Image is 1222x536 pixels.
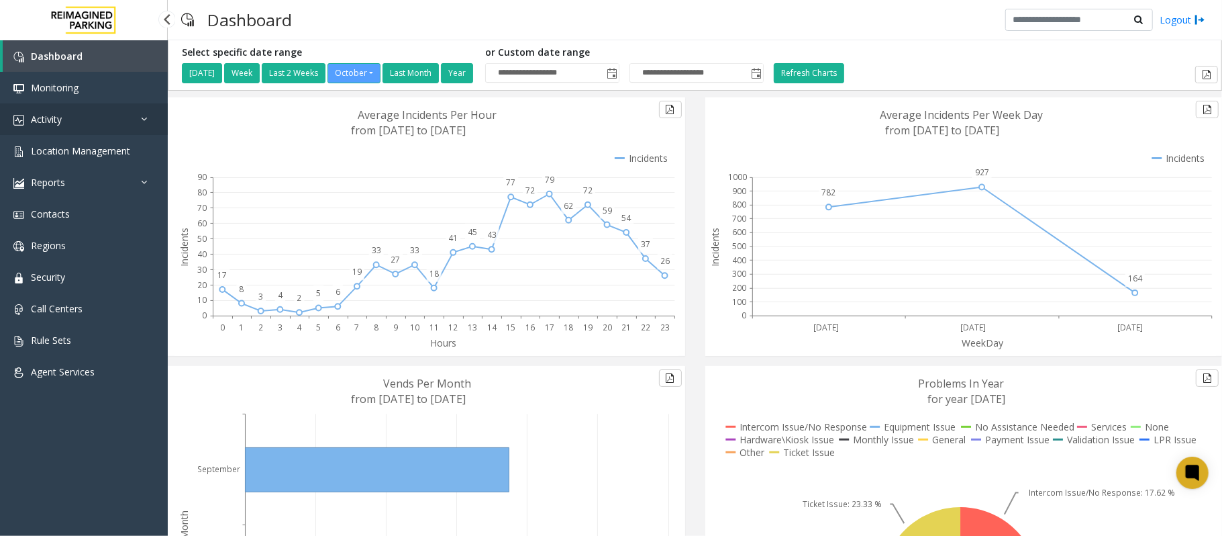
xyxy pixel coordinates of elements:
[410,244,419,256] text: 33
[468,226,477,238] text: 45
[197,295,207,306] text: 10
[1029,487,1175,498] text: Intercom Issue/No Response: 17.62 %
[732,185,746,197] text: 900
[621,212,631,224] text: 54
[880,107,1043,122] text: Average Incidents Per Week Day
[240,322,244,333] text: 1
[885,123,1000,138] text: from [DATE] to [DATE]
[13,115,24,126] img: 'icon'
[545,322,554,333] text: 17
[351,392,466,406] text: from [DATE] to [DATE]
[525,185,535,196] text: 72
[545,174,554,185] text: 79
[564,200,573,212] text: 62
[31,365,95,378] span: Agent Services
[13,367,24,378] img: 'icon'
[487,322,497,333] text: 14
[278,289,283,301] text: 4
[217,269,227,281] text: 17
[975,167,989,179] text: 927
[487,229,497,240] text: 43
[197,187,207,198] text: 80
[31,144,130,157] span: Location Management
[564,322,573,333] text: 18
[918,376,1005,391] text: Problems In Year
[278,322,283,333] text: 3
[297,322,303,333] text: 4
[31,81,79,94] span: Monitoring
[13,52,24,62] img: 'icon'
[197,202,207,214] text: 70
[224,63,260,83] button: Week
[660,255,670,267] text: 26
[336,286,340,298] text: 6
[448,232,458,244] text: 41
[240,283,244,295] text: 8
[659,101,682,118] button: Export to pdf
[732,269,746,280] text: 300
[13,273,24,283] img: 'icon'
[441,63,473,83] button: Year
[821,187,835,199] text: 782
[732,296,746,308] text: 100
[3,40,168,72] a: Dashboard
[813,322,839,333] text: [DATE]
[583,322,593,333] text: 19
[31,271,65,283] span: Security
[383,63,439,83] button: Last Month
[1128,273,1143,284] text: 164
[258,322,263,333] text: 2
[1196,369,1219,387] button: Export to pdf
[372,244,381,256] text: 33
[316,288,321,300] text: 5
[31,176,65,189] span: Reports
[1196,101,1219,118] button: Export to pdf
[1194,13,1205,27] img: logout
[197,264,207,275] text: 30
[1117,322,1143,333] text: [DATE]
[202,310,207,322] text: 0
[732,199,746,210] text: 800
[31,113,62,126] span: Activity
[774,63,844,83] button: Refresh Charts
[748,64,763,83] span: Toggle popup
[181,3,194,36] img: pageIcon
[262,63,325,83] button: Last 2 Weeks
[728,171,747,183] text: 1000
[351,123,466,138] text: from [DATE] to [DATE]
[660,322,670,333] text: 23
[13,83,24,94] img: 'icon'
[468,322,477,333] text: 13
[960,322,986,333] text: [DATE]
[506,322,515,333] text: 15
[641,238,650,250] text: 37
[485,47,764,58] h5: or Custom date range
[13,304,24,315] img: 'icon'
[13,146,24,157] img: 'icon'
[1195,66,1218,83] button: Export to pdf
[603,205,612,216] text: 59
[31,208,70,220] span: Contacts
[742,310,746,322] text: 0
[13,241,24,252] img: 'icon'
[355,322,360,333] text: 7
[709,228,721,267] text: Incidents
[358,107,497,122] text: Average Incidents Per Hour
[13,178,24,189] img: 'icon'
[316,322,321,333] text: 5
[1160,13,1205,27] a: Logout
[431,337,457,349] text: Hours
[803,498,882,510] text: Ticket Issue: 23.33 %
[336,322,340,333] text: 6
[604,64,619,83] span: Toggle popup
[927,392,1006,406] text: for year [DATE]
[732,255,746,266] text: 400
[603,322,612,333] text: 20
[391,254,400,265] text: 27
[13,336,24,347] img: 'icon'
[31,239,66,252] span: Regions
[448,322,458,333] text: 12
[383,376,471,391] text: Vends Per Month
[297,292,302,304] text: 2
[962,337,1004,349] text: WeekDay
